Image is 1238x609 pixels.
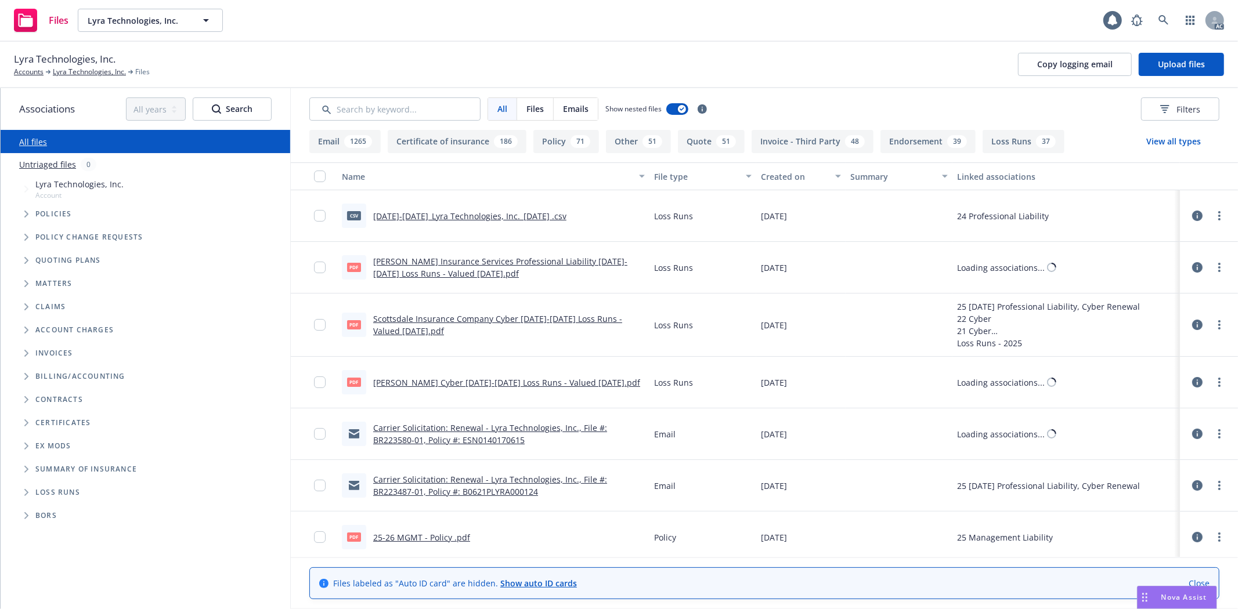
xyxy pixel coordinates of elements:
span: Lyra Technologies, Inc. [35,178,124,190]
div: File type [654,171,739,183]
span: Files [526,103,544,115]
button: Nova Assist [1137,586,1217,609]
span: Policy change requests [35,234,143,241]
div: 24 Professional Liability [957,210,1049,222]
span: Loss Runs [654,262,693,274]
span: Upload files [1158,59,1205,70]
div: 51 [716,135,736,148]
a: more [1212,209,1226,223]
button: Loss Runs [983,130,1064,153]
span: pdf [347,378,361,386]
span: Emails [563,103,589,115]
span: [DATE] [761,531,787,543]
span: [DATE] [761,319,787,331]
button: File type [649,162,756,190]
div: 25 Management Liability [957,531,1053,543]
div: 39 [947,135,967,148]
div: 48 [845,135,865,148]
span: Loss Runs [654,376,693,389]
span: [DATE] [761,210,787,222]
span: Summary of insurance [35,466,137,473]
div: Summary [850,171,935,183]
span: Invoices [35,350,73,357]
a: Carrier Solicitation: Renewal - Lyra Technologies, Inc., File #: BR223487-01, Policy #: B0621PLYR... [373,474,607,497]
button: Linked associations [952,162,1180,190]
div: Name [342,171,632,183]
span: Show nested files [605,104,662,114]
button: Created on [756,162,846,190]
div: 21 Cyber [957,325,1140,337]
a: [PERSON_NAME] Insurance Services Professional Liability [DATE]-[DATE] Loss Runs - Valued [DATE].pdf [373,256,627,279]
span: Filters [1160,103,1200,115]
button: SearchSearch [193,97,272,121]
span: Quoting plans [35,257,101,264]
span: [DATE] [761,428,787,440]
input: Toggle Row Selected [314,376,326,388]
button: Invoice - Third Party [752,130,874,153]
button: Endorsement [880,130,976,153]
span: pdf [347,320,361,329]
span: pdf [347,532,361,541]
button: Email [309,130,381,153]
span: Filters [1176,103,1200,115]
button: Lyra Technologies, Inc. [78,9,223,32]
button: Copy logging email [1018,53,1132,76]
span: Policies [35,211,72,217]
input: Select all [314,171,326,182]
a: Untriaged files [19,158,76,171]
svg: Search [212,104,221,114]
span: Claims [35,303,66,310]
span: Contracts [35,396,83,403]
div: 0 [81,158,96,171]
div: Created on [761,171,828,183]
span: csv [347,211,361,220]
input: Toggle Row Selected [314,262,326,273]
span: Lyra Technologies, Inc. [88,14,188,27]
span: Certificates [35,419,91,426]
input: Search by keyword... [309,97,481,121]
span: Email [654,428,676,440]
div: Loading associations... [957,262,1045,274]
span: Policy [654,531,676,543]
input: Toggle Row Selected [314,531,326,543]
div: Loading associations... [957,376,1045,389]
a: Search [1152,9,1175,32]
div: 71 [571,135,590,148]
span: Loss Runs [654,210,693,222]
div: Linked associations [957,171,1175,183]
button: Filters [1141,97,1219,121]
a: [PERSON_NAME] Cyber [DATE]-[DATE] Loss Runs - Valued [DATE].pdf [373,377,640,388]
span: Files [135,67,150,77]
a: Report a Bug [1125,9,1149,32]
div: Folder Tree Example [1,365,290,527]
input: Toggle Row Selected [314,428,326,440]
a: All files [19,136,47,147]
span: Billing/Accounting [35,373,125,380]
span: Copy logging email [1037,59,1113,70]
div: 51 [643,135,662,148]
div: Drag to move [1138,586,1152,608]
a: Scottsdale Insurance Company Cyber [DATE]-[DATE] Loss Runs - Valued [DATE].pdf [373,313,622,336]
span: Loss Runs [654,319,693,331]
button: Other [606,130,671,153]
button: Policy [533,130,599,153]
a: 25-26 MGMT - Policy .pdf [373,532,470,543]
div: 22 Cyber [957,313,1140,325]
button: Name [337,162,649,190]
a: Accounts [14,67,44,77]
a: Carrier Solicitation: Renewal - Lyra Technologies, Inc., File #: BR223580-01, Policy #: ESN014017... [373,422,607,445]
a: more [1212,375,1226,389]
div: 25 [DATE] Professional Liability, Cyber Renewal [957,480,1140,492]
a: more [1212,260,1226,274]
div: Search [212,98,252,120]
a: Show auto ID cards [500,578,577,589]
div: 1265 [344,135,372,148]
button: Certificate of insurance [388,130,526,153]
button: Summary [846,162,952,190]
div: Loading associations... [957,428,1045,440]
input: Toggle Row Selected [314,210,326,222]
span: [DATE] [761,376,787,389]
span: [DATE] [761,480,787,492]
span: Matters [35,280,72,287]
button: Upload files [1139,53,1224,76]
